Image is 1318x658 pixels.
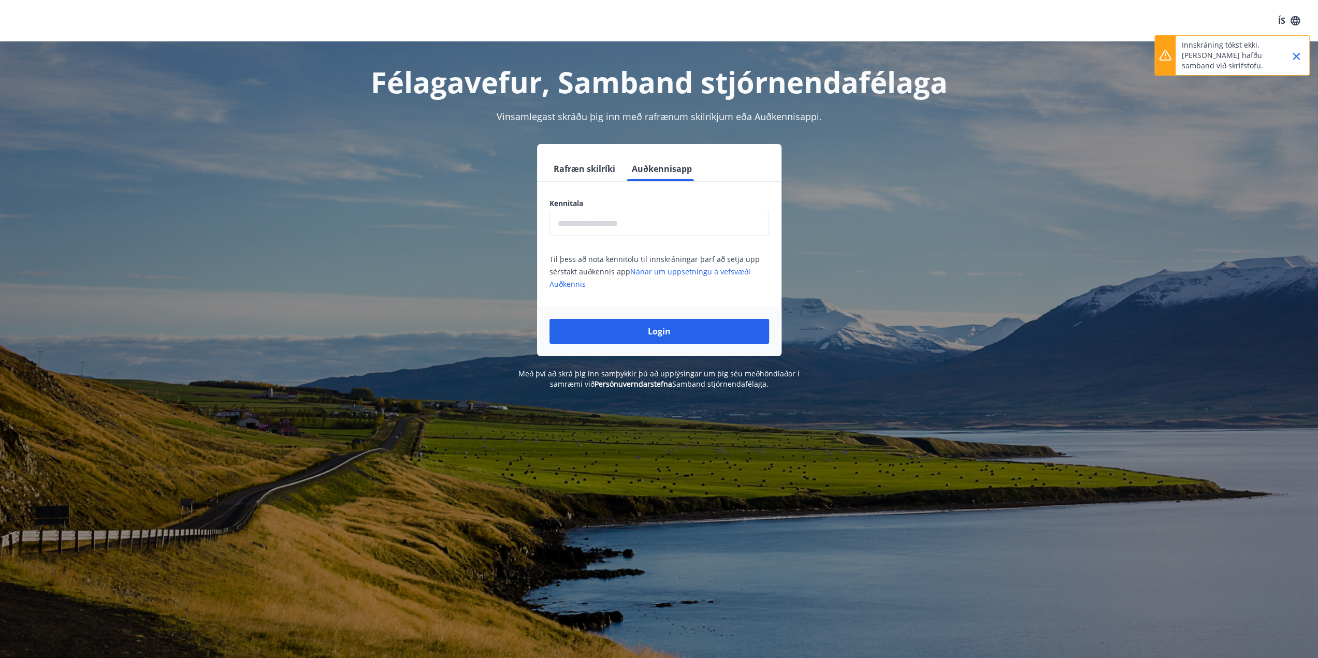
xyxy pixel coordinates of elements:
[1182,40,1273,71] p: Innskráning tókst ekki. [PERSON_NAME] hafðu samband við skrifstofu.
[1287,48,1305,65] button: Close
[1272,11,1306,30] button: ÍS
[549,156,619,181] button: Rafræn skilríki
[497,110,822,123] span: Vinsamlegast skráðu þig inn með rafrænum skilríkjum eða Auðkennisappi.
[549,319,769,344] button: Login
[299,62,1020,101] h1: Félagavefur, Samband stjórnendafélaga
[595,379,672,389] a: Persónuverndarstefna
[518,369,800,389] span: Með því að skrá þig inn samþykkir þú að upplýsingar um þig séu meðhöndlaðar í samræmi við Samband...
[549,198,769,209] label: Kennitala
[628,156,696,181] button: Auðkennisapp
[549,267,750,289] a: Nánar um uppsetningu á vefsvæði Auðkennis
[549,254,760,289] span: Til þess að nota kennitölu til innskráningar þarf að setja upp sérstakt auðkennis app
